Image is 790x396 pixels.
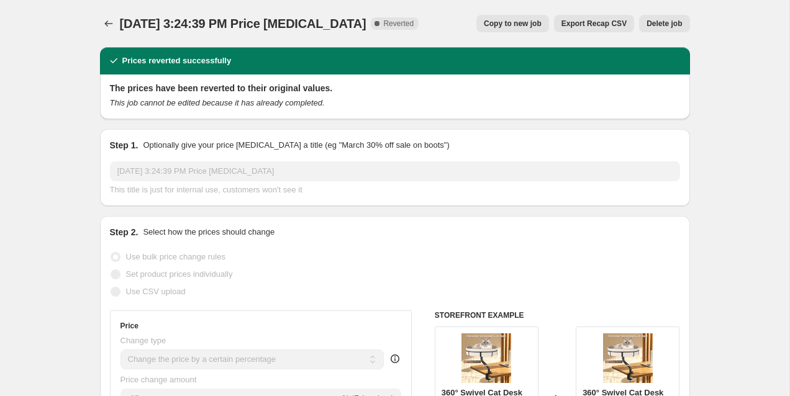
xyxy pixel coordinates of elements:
[603,333,653,383] img: 71ZJp3c6uhL_80x.jpg
[110,226,138,238] h2: Step 2.
[120,375,197,384] span: Price change amount
[389,353,401,365] div: help
[120,321,138,331] h3: Price
[484,19,542,29] span: Copy to new job
[110,82,680,94] h2: The prices have been reverted to their original values.
[639,15,689,32] button: Delete job
[122,55,232,67] h2: Prices reverted successfully
[126,252,225,261] span: Use bulk price change rules
[126,287,186,296] span: Use CSV upload
[110,185,302,194] span: This title is just for internal use, customers won't see it
[110,139,138,151] h2: Step 1.
[143,226,275,238] p: Select how the prices should change
[143,139,449,151] p: Optionally give your price [MEDICAL_DATA] a title (eg "March 30% off sale on boots")
[126,269,233,279] span: Set product prices individually
[120,336,166,345] span: Change type
[461,333,511,383] img: 71ZJp3c6uhL_80x.jpg
[110,98,325,107] i: This job cannot be edited because it has already completed.
[110,161,680,181] input: 30% off holiday sale
[647,19,682,29] span: Delete job
[120,17,366,30] span: [DATE] 3:24:39 PM Price [MEDICAL_DATA]
[476,15,549,32] button: Copy to new job
[100,15,117,32] button: Price change jobs
[554,15,634,32] button: Export Recap CSV
[435,310,680,320] h6: STOREFRONT EXAMPLE
[561,19,627,29] span: Export Recap CSV
[383,19,414,29] span: Reverted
